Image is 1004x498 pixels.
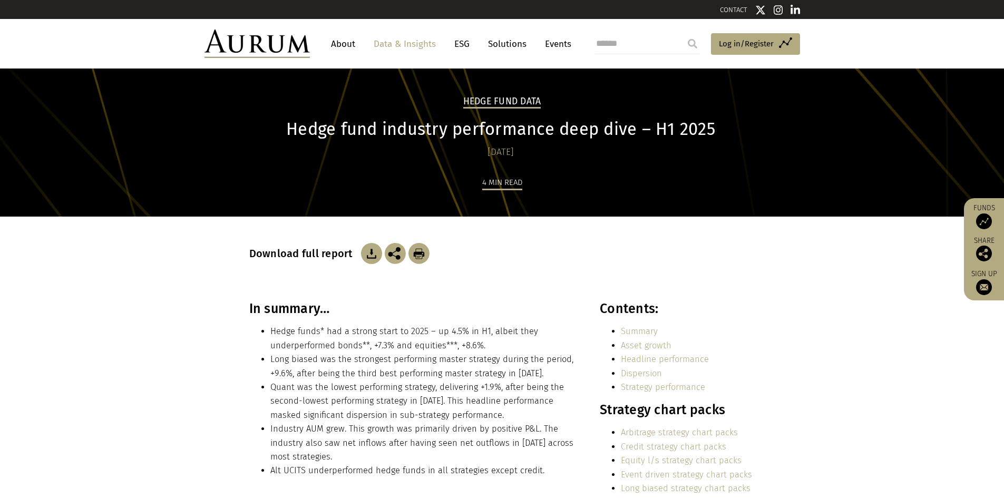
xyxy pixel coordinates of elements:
img: Share this post [385,243,406,264]
a: Summary [621,326,658,336]
a: Sign up [969,269,999,295]
li: Quant was the lowest performing strategy, delivering +1.9%, after being the second-lowest perform... [270,380,577,422]
a: CONTACT [720,6,747,14]
h3: In summary… [249,301,577,317]
a: Strategy performance [621,382,705,392]
a: Dispersion [621,368,662,378]
img: Aurum [204,30,310,58]
img: Twitter icon [755,5,766,15]
a: Data & Insights [368,34,441,54]
a: Asset growth [621,340,671,350]
input: Submit [682,33,703,54]
a: About [326,34,360,54]
img: Sign up to our newsletter [976,279,992,295]
h3: Contents: [600,301,752,317]
img: Linkedin icon [791,5,800,15]
li: Hedge funds* had a strong start to 2025 – up 4.5% in H1, albeit they underperformed bonds**, +7.3... [270,325,577,353]
img: Instagram icon [774,5,783,15]
a: Solutions [483,34,532,54]
div: [DATE] [249,145,753,160]
a: Events [540,34,571,54]
a: Headline performance [621,354,709,364]
li: Alt UCITS underperformed hedge funds in all strategies except credit. [270,464,577,477]
h3: Strategy chart packs [600,402,752,418]
a: ESG [449,34,475,54]
li: Long biased was the strongest performing master strategy during the period, +9.6%, after being th... [270,353,577,380]
a: Log in/Register [711,33,800,55]
li: Industry AUM grew. This growth was primarily driven by positive P&L. The industry also saw net in... [270,422,577,464]
a: Long biased strategy chart packs [621,483,750,493]
div: 4 min read [482,176,522,190]
img: Download Article [408,243,430,264]
a: Equity l/s strategy chart packs [621,455,742,465]
h3: Download full report [249,247,358,260]
span: Log in/Register [719,37,774,50]
h2: Hedge Fund Data [463,96,541,109]
a: Credit strategy chart packs [621,442,726,452]
img: Share this post [976,246,992,261]
img: Download Article [361,243,382,264]
h1: Hedge fund industry performance deep dive – H1 2025 [249,119,753,140]
a: Arbitrage strategy chart packs [621,427,738,437]
img: Access Funds [976,213,992,229]
a: Event driven strategy chart packs [621,470,752,480]
a: Funds [969,203,999,229]
div: Share [969,237,999,261]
